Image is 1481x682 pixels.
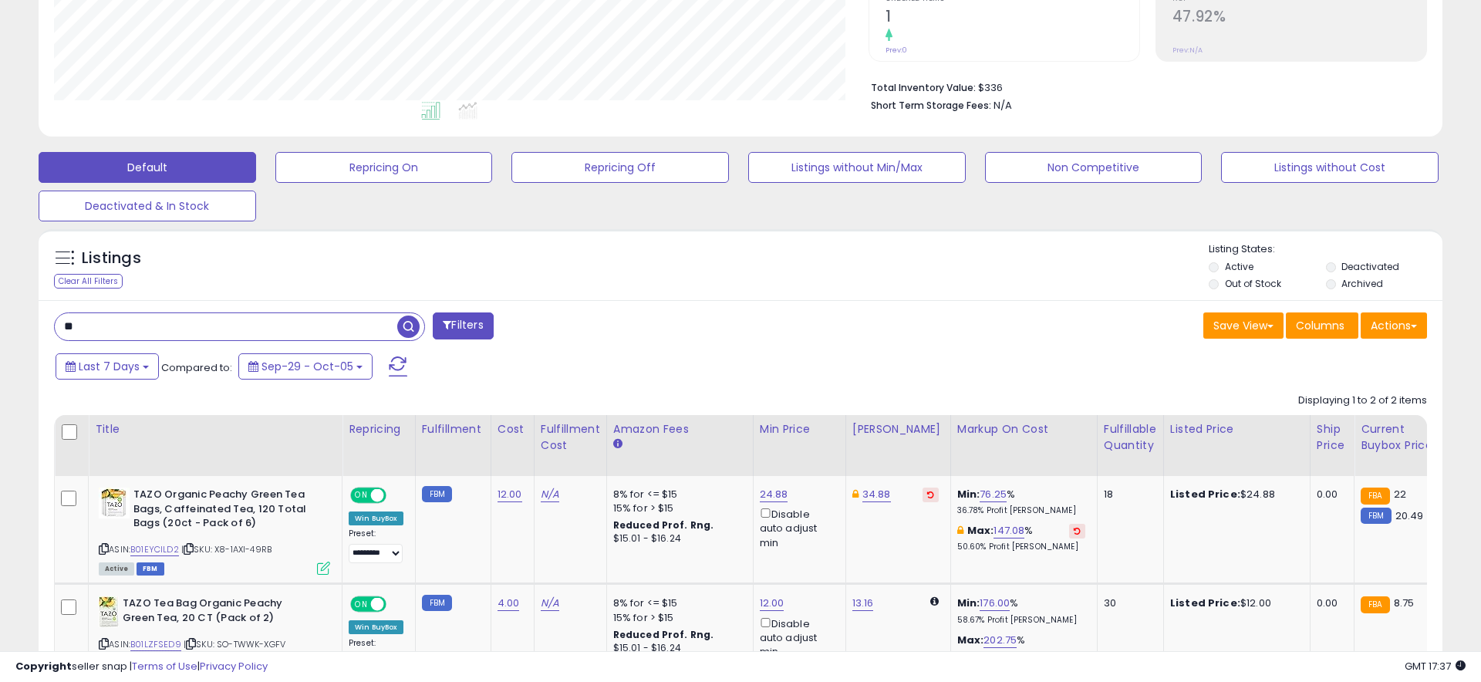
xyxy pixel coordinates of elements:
div: Win BuyBox [349,511,403,525]
img: 51KuvY5bVjL._SL40_.jpg [99,488,130,518]
div: Ship Price [1317,421,1348,454]
span: ON [352,489,371,502]
div: Listed Price [1170,421,1304,437]
span: N/A [994,98,1012,113]
button: Listings without Cost [1221,152,1439,183]
div: Disable auto adjust min [760,615,834,660]
small: Prev: N/A [1172,46,1203,55]
p: 36.78% Profit [PERSON_NAME] [957,505,1085,516]
div: Clear All Filters [54,274,123,289]
button: Default [39,152,256,183]
div: Fulfillment Cost [541,421,600,454]
b: Min: [957,596,980,610]
div: Disable auto adjust min [760,505,834,550]
label: Archived [1341,277,1383,290]
a: Terms of Use [132,659,197,674]
a: N/A [541,596,559,611]
div: % [957,488,1085,516]
b: Reduced Prof. Rng. [613,518,714,532]
a: 176.00 [980,596,1010,611]
div: Fulfillable Quantity [1104,421,1157,454]
div: Current Buybox Price [1361,421,1440,454]
span: OFF [384,598,409,611]
span: OFF [384,489,409,502]
div: 8% for <= $15 [613,488,741,501]
b: TAZO Organic Peachy Green Tea Bags, Caffeinated Tea, 120 Total Bags (20ct - Pack of 6) [133,488,321,535]
div: Win BuyBox [349,620,403,634]
div: 15% for > $15 [613,501,741,515]
button: Repricing Off [511,152,729,183]
div: 0.00 [1317,596,1342,610]
p: 50.60% Profit [PERSON_NAME] [957,542,1085,552]
button: Save View [1203,312,1284,339]
strong: Copyright [15,659,72,674]
a: 12.00 [760,596,784,611]
div: % [957,524,1085,552]
div: $12.00 [1170,596,1298,610]
div: Amazon Fees [613,421,747,437]
small: FBA [1361,596,1389,613]
div: seller snap | | [15,660,268,674]
button: Deactivated & In Stock [39,191,256,221]
a: 76.25 [980,487,1007,502]
b: Short Term Storage Fees: [871,99,991,112]
a: 34.88 [862,487,891,502]
b: Listed Price: [1170,487,1240,501]
a: Privacy Policy [200,659,268,674]
li: $336 [871,77,1415,96]
small: Prev: 0 [886,46,907,55]
div: [PERSON_NAME] [852,421,944,437]
div: $24.88 [1170,488,1298,501]
span: | SKU: X8-1AXI-49RB [181,543,272,555]
div: 18 [1104,488,1152,501]
th: The percentage added to the cost of goods (COGS) that forms the calculator for Min & Max prices. [950,415,1097,476]
div: Title [95,421,336,437]
span: Compared to: [161,360,232,375]
span: FBM [137,562,164,576]
div: % [957,596,1085,625]
b: Max: [967,523,994,538]
span: All listings currently available for purchase on Amazon [99,562,134,576]
a: N/A [541,487,559,502]
small: FBM [422,595,452,611]
button: Listings without Min/Max [748,152,966,183]
span: 8.75 [1394,596,1415,610]
p: 58.67% Profit [PERSON_NAME] [957,615,1085,626]
span: Last 7 Days [79,359,140,374]
div: 30 [1104,596,1152,610]
a: 12.00 [498,487,522,502]
button: Columns [1286,312,1358,339]
span: 22 [1394,487,1406,501]
p: Listing States: [1209,242,1442,257]
label: Deactivated [1341,260,1399,273]
button: Sep-29 - Oct-05 [238,353,373,380]
img: 41TOB14D4gL._SL40_.jpg [99,596,119,627]
div: Repricing [349,421,409,437]
small: Amazon Fees. [613,437,622,451]
h2: 1 [886,8,1139,29]
b: Min: [957,487,980,501]
a: 13.16 [852,596,874,611]
label: Active [1225,260,1253,273]
div: % [957,633,1085,662]
b: Reduced Prof. Rng. [613,628,714,641]
div: Cost [498,421,528,437]
span: ON [352,598,371,611]
a: B01EYCILD2 [130,543,179,556]
span: Columns [1296,318,1344,333]
small: FBM [422,486,452,502]
div: 15% for > $15 [613,611,741,625]
div: ASIN: [99,488,330,573]
a: 147.08 [994,523,1024,539]
small: FBM [1361,508,1391,524]
span: Sep-29 - Oct-05 [261,359,353,374]
button: Non Competitive [985,152,1203,183]
b: Max: [957,633,984,647]
h2: 47.92% [1172,8,1426,29]
a: 4.00 [498,596,520,611]
div: $15.01 - $16.24 [613,532,741,545]
button: Repricing On [275,152,493,183]
div: Fulfillment [422,421,484,437]
span: 20.49 [1395,508,1424,523]
div: Min Price [760,421,839,437]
